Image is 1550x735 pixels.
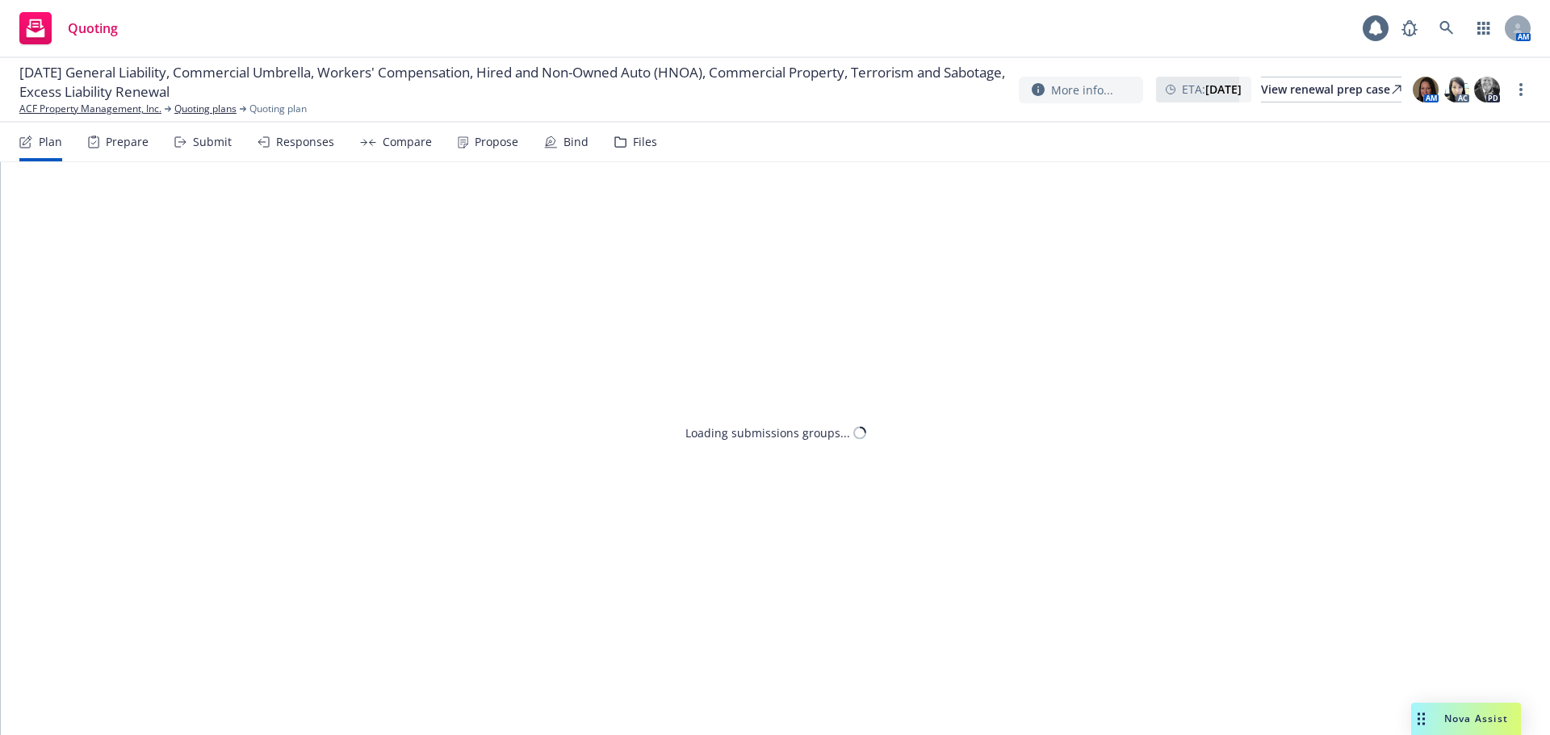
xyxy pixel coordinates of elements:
[106,136,149,148] div: Prepare
[1443,77,1469,102] img: photo
[1261,77,1401,102] a: View renewal prep case
[174,102,237,116] a: Quoting plans
[383,136,432,148] div: Compare
[1393,12,1426,44] a: Report a Bug
[1261,77,1401,102] div: View renewal prep case
[475,136,518,148] div: Propose
[563,136,589,148] div: Bind
[685,424,850,441] div: Loading submissions groups...
[13,6,124,51] a: Quoting
[1411,703,1431,735] div: Drag to move
[1444,712,1508,725] span: Nova Assist
[1051,81,1113,98] span: More info...
[1205,81,1242,97] strong: [DATE]
[39,136,62,148] div: Plan
[1511,80,1531,99] a: more
[633,136,657,148] div: Files
[1182,81,1242,98] span: ETA :
[249,102,307,116] span: Quoting plan
[1019,77,1143,103] button: More info...
[68,22,118,35] span: Quoting
[1468,12,1500,44] a: Switch app
[1474,77,1500,102] img: photo
[19,63,1006,102] span: [DATE] General Liability, Commercial Umbrella, Workers' Compensation, Hired and Non-Owned Auto (H...
[1411,703,1521,735] button: Nova Assist
[193,136,232,148] div: Submit
[1413,77,1439,102] img: photo
[19,102,161,116] a: ACF Property Management, Inc.
[276,136,334,148] div: Responses
[1431,12,1463,44] a: Search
